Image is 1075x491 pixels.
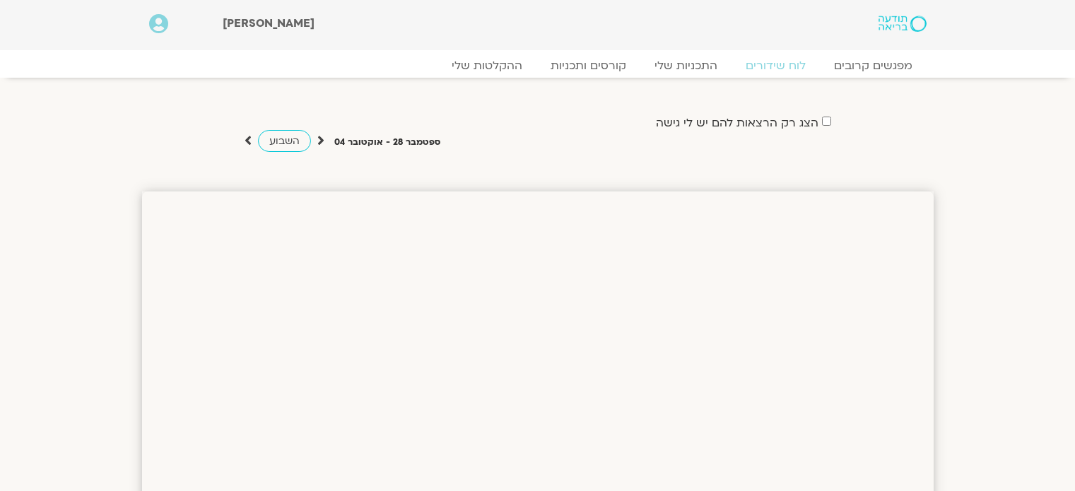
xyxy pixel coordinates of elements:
[269,134,300,148] span: השבוע
[640,59,732,73] a: התכניות שלי
[149,59,927,73] nav: Menu
[820,59,927,73] a: מפגשים קרובים
[223,16,315,31] span: [PERSON_NAME]
[334,135,440,150] p: ספטמבר 28 - אוקטובר 04
[258,130,311,152] a: השבוע
[437,59,536,73] a: ההקלטות שלי
[732,59,820,73] a: לוח שידורים
[656,117,818,129] label: הצג רק הרצאות להם יש לי גישה
[536,59,640,73] a: קורסים ותכניות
